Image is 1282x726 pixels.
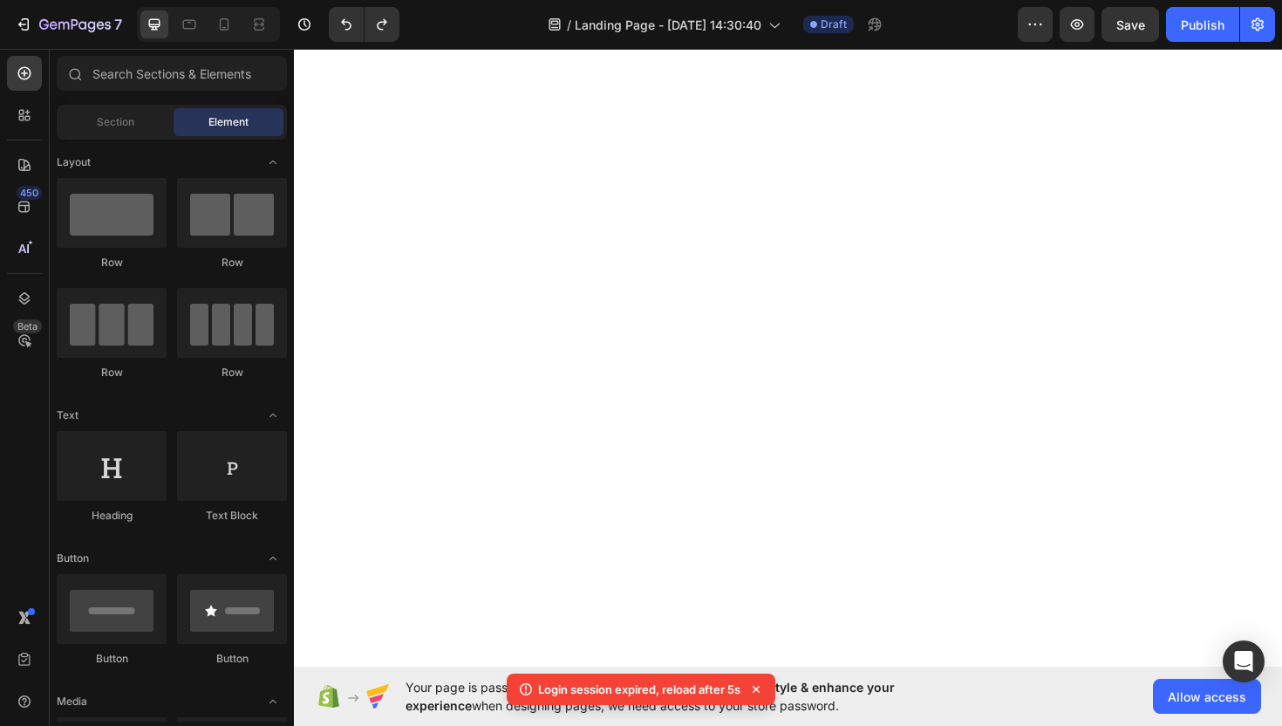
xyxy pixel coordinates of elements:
span: Toggle open [259,401,287,429]
button: 7 [7,7,130,42]
span: Button [57,551,89,566]
div: Text Block [177,508,287,524]
span: Toggle open [259,148,287,176]
button: Save [1101,7,1159,42]
span: Text [57,408,78,423]
span: Layout [57,154,91,170]
div: Beta [13,319,42,333]
div: Undo/Redo [329,7,399,42]
div: Publish [1181,16,1224,34]
div: Row [57,255,167,271]
div: Row [57,365,167,380]
span: / [567,16,571,34]
span: Draft [821,17,847,32]
input: Search Sections & Elements [57,56,287,91]
span: Element [208,114,249,130]
div: Button [177,651,287,667]
p: 7 [114,14,122,35]
button: Publish [1166,7,1239,42]
div: Row [177,255,287,271]
span: Your page is password protected. To when designing pages, we need access to your store password. [406,678,963,715]
div: Row [177,365,287,380]
iframe: Design area [294,47,1282,668]
button: Allow access [1153,679,1261,714]
span: Media [57,694,87,709]
span: Landing Page - [DATE] 14:30:40 [575,16,761,34]
span: Toggle open [259,544,287,572]
div: Heading [57,508,167,524]
p: Login session expired, reload after 5s [538,681,740,698]
span: Save [1116,17,1145,32]
div: Button [57,651,167,667]
span: Allow access [1168,688,1246,706]
span: Section [97,114,134,130]
div: Open Intercom Messenger [1223,640,1265,682]
div: 450 [17,186,42,200]
span: Toggle open [259,688,287,716]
